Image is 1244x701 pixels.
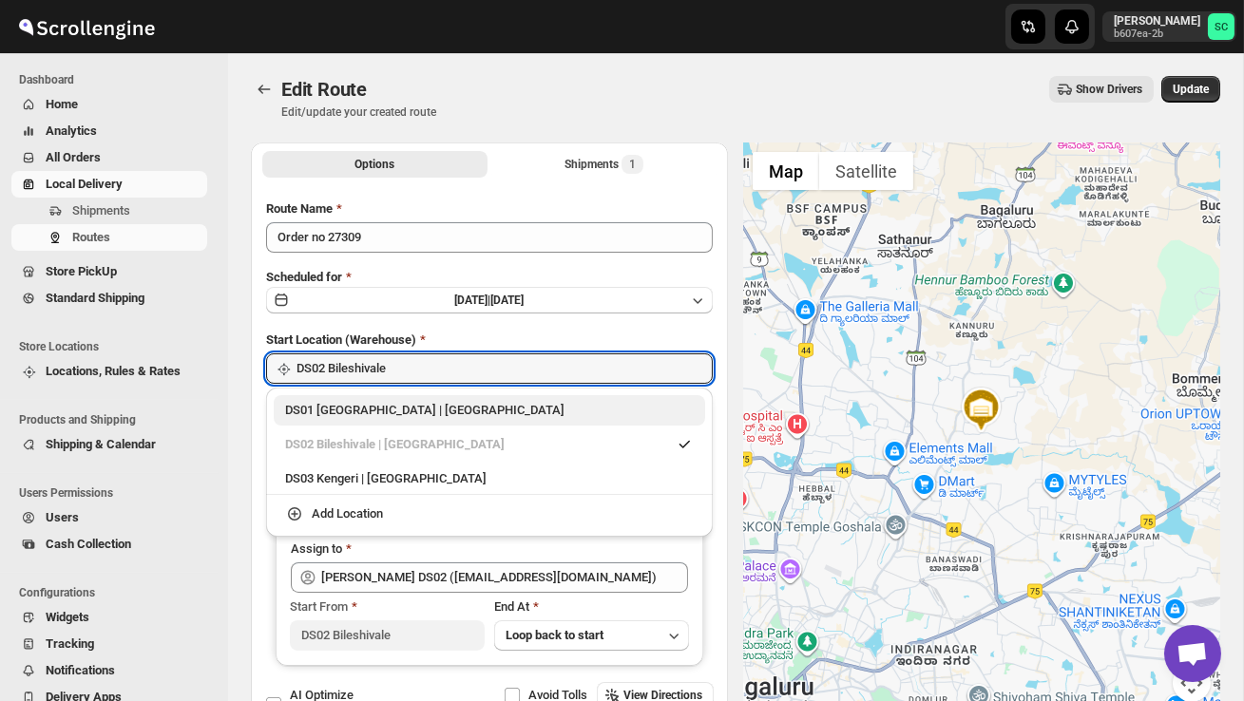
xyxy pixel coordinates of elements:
[46,510,79,524] span: Users
[1164,625,1221,682] a: Open chat
[46,97,78,111] span: Home
[19,585,215,600] span: Configurations
[285,401,694,420] div: DS01 [GEOGRAPHIC_DATA] | [GEOGRAPHIC_DATA]
[297,353,713,384] input: Search location
[266,201,333,216] span: Route Name
[46,437,156,451] span: Shipping & Calendar
[753,152,819,190] button: Show street map
[819,152,913,190] button: Show satellite imagery
[46,537,131,551] span: Cash Collection
[11,431,207,458] button: Shipping & Calendar
[46,177,123,191] span: Local Delivery
[266,287,713,313] button: [DATE]|[DATE]
[11,531,207,558] button: Cash Collection
[266,222,713,253] input: Eg: Bengaluru Route
[46,610,89,624] span: Widgets
[1102,11,1236,42] button: User menu
[506,628,603,642] span: Loop back to start
[11,118,207,144] button: Analytics
[251,76,278,103] button: Routes
[491,294,525,307] span: [DATE]
[19,485,215,501] span: Users Permissions
[266,395,713,426] li: DS01 Sarjapur
[11,504,207,531] button: Users
[285,435,694,454] div: DS02 Bileshivale | [GEOGRAPHIC_DATA]
[1173,82,1209,97] span: Update
[11,198,207,224] button: Shipments
[19,339,215,354] span: Store Locations
[11,224,207,251] button: Routes
[262,151,488,178] button: All Route Options
[565,155,643,174] div: Shipments
[46,364,181,378] span: Locations, Rules & Rates
[1215,21,1228,33] text: SC
[321,562,688,593] input: Search assignee
[46,264,117,278] span: Store PickUp
[1049,76,1154,103] button: Show Drivers
[15,3,158,50] img: ScrollEngine
[285,469,694,488] div: DS03 Kengeri | [GEOGRAPHIC_DATA]
[291,540,342,559] div: Assign to
[1114,13,1200,28] p: [PERSON_NAME]
[266,426,713,460] li: DS02 Bileshivale
[281,78,367,101] span: Edit Route
[72,230,110,244] span: Routes
[1076,82,1142,97] span: Show Drivers
[312,504,383,523] div: Add Location
[11,144,207,171] button: All Orders
[494,597,689,616] div: End At
[355,157,395,172] span: Options
[281,104,436,120] p: Edit/update your created route
[72,203,130,218] span: Shipments
[11,657,207,684] button: Notifications
[46,150,101,164] span: All Orders
[1208,13,1234,40] span: Sanjay chetri
[1161,76,1220,103] button: Update
[11,358,207,385] button: Locations, Rules & Rates
[1114,28,1200,40] p: b607ea-2b
[455,294,491,307] span: [DATE] |
[266,270,342,284] span: Scheduled for
[46,663,115,677] span: Notifications
[11,91,207,118] button: Home
[19,72,215,87] span: Dashboard
[19,412,215,427] span: Products and Shipping
[266,332,416,347] span: Start Location (Warehouse)
[491,151,717,178] button: Selected Shipments
[494,620,689,651] button: Loop back to start
[11,604,207,631] button: Widgets
[290,599,348,614] span: Start From
[46,291,144,305] span: Standard Shipping
[11,631,207,657] button: Tracking
[46,636,94,651] span: Tracking
[629,157,636,172] span: 1
[46,123,97,138] span: Analytics
[266,460,713,495] li: DS03 Kengeri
